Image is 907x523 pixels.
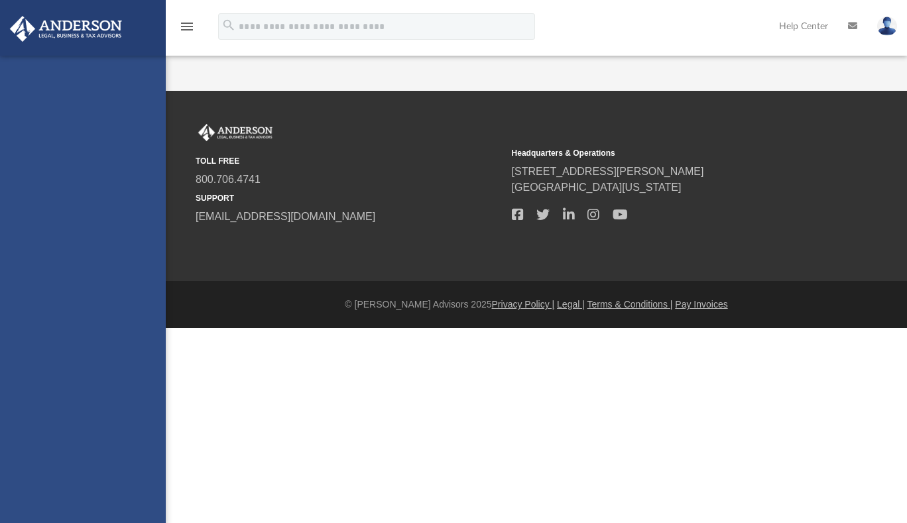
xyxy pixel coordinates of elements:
small: SUPPORT [196,192,503,204]
a: Legal | [557,299,585,310]
a: Privacy Policy | [492,299,555,310]
img: Anderson Advisors Platinum Portal [196,124,275,141]
i: menu [179,19,195,34]
a: 800.706.4741 [196,174,261,185]
a: menu [179,25,195,34]
div: © [PERSON_NAME] Advisors 2025 [166,298,907,312]
a: [EMAIL_ADDRESS][DOMAIN_NAME] [196,211,375,222]
img: Anderson Advisors Platinum Portal [6,16,126,42]
small: TOLL FREE [196,155,503,167]
a: Terms & Conditions | [587,299,673,310]
img: User Pic [877,17,897,36]
small: Headquarters & Operations [512,147,819,159]
a: [STREET_ADDRESS][PERSON_NAME] [512,166,704,177]
a: Pay Invoices [675,299,727,310]
a: [GEOGRAPHIC_DATA][US_STATE] [512,182,682,193]
i: search [221,18,236,32]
